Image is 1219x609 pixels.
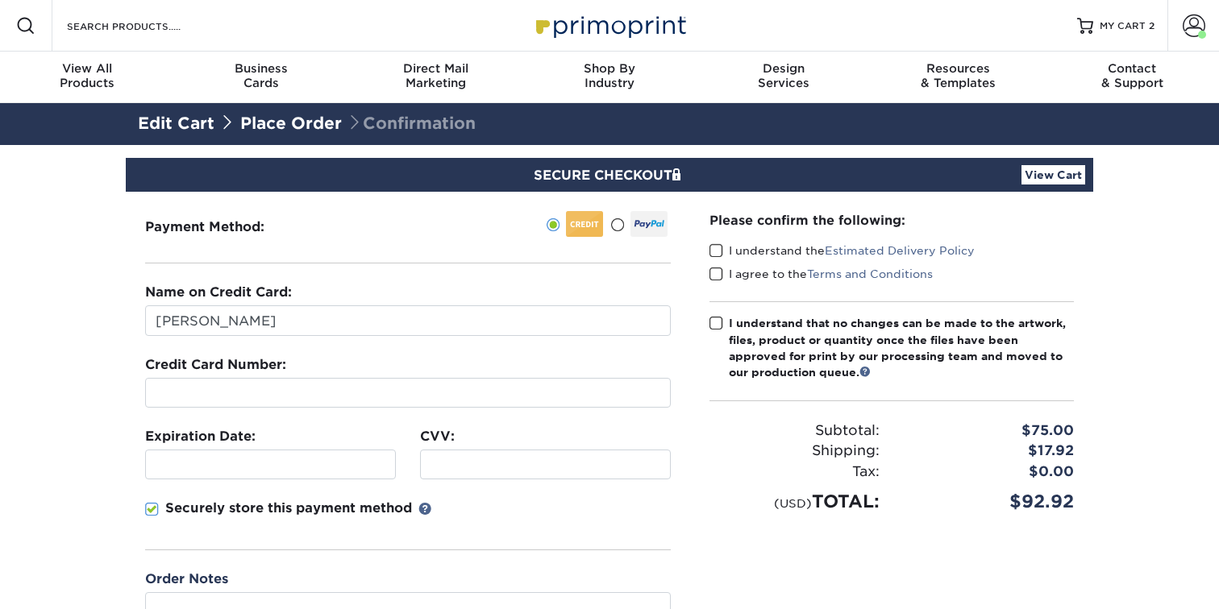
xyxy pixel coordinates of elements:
a: Resources& Templates [871,52,1045,103]
label: I understand the [709,242,975,259]
iframe: Secure CVC input frame [427,457,664,472]
p: Securely store this payment method [165,499,412,518]
div: Cards [174,61,348,90]
div: & Support [1045,61,1219,90]
span: Resources [871,61,1045,76]
div: $75.00 [892,420,1086,441]
input: SEARCH PRODUCTS..... [65,16,223,35]
label: Expiration Date: [145,427,256,446]
input: First & Last Name [145,305,671,336]
div: $17.92 [892,441,1086,462]
a: DesignServices [697,52,871,103]
label: Name on Credit Card: [145,283,292,302]
span: Design [697,61,871,76]
label: Credit Card Number: [145,355,286,375]
a: BusinessCards [174,52,348,103]
iframe: Secure expiration date input frame [152,457,389,472]
iframe: Secure card number input frame [152,385,664,400]
h3: Payment Method: [145,219,304,234]
div: Marketing [348,61,522,90]
span: Direct Mail [348,61,522,76]
span: Shop By [522,61,697,76]
label: CVV: [420,427,455,446]
span: SECURE CHECKOUT [534,168,685,183]
div: $0.00 [892,462,1086,483]
a: Contact& Support [1045,52,1219,103]
div: TOTAL: [697,488,892,515]
a: View Cart [1021,165,1085,184]
a: Estimated Delivery Policy [825,244,975,257]
a: Shop ByIndustry [522,52,697,103]
div: Services [697,61,871,90]
span: Contact [1045,61,1219,76]
small: (USD) [774,496,812,510]
span: Business [174,61,348,76]
div: Tax: [697,462,892,483]
label: I agree to the [709,266,933,282]
div: Industry [522,61,697,90]
span: Confirmation [347,114,476,133]
a: Place Order [240,114,342,133]
div: $92.92 [892,488,1086,515]
div: & Templates [871,61,1045,90]
label: Order Notes [145,570,228,589]
a: Terms and Conditions [807,267,933,280]
div: Subtotal: [697,420,892,441]
img: Primoprint [529,8,690,43]
a: Direct MailMarketing [348,52,522,103]
div: I understand that no changes can be made to the artwork, files, product or quantity once the file... [729,315,1074,381]
div: Please confirm the following: [709,211,1074,230]
div: Shipping: [697,441,892,462]
a: Edit Cart [138,114,214,133]
span: MY CART [1100,19,1146,33]
span: 2 [1149,20,1155,31]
